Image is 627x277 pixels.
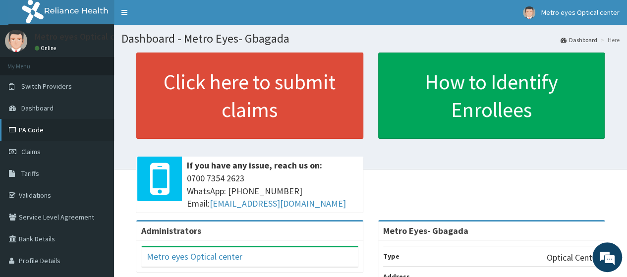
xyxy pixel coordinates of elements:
[561,36,597,44] a: Dashboard
[21,104,54,112] span: Dashboard
[210,198,346,209] a: [EMAIL_ADDRESS][DOMAIN_NAME]
[52,55,167,68] div: Chat with us now
[541,8,620,17] span: Metro eyes Optical center
[383,225,468,236] strong: Metro Eyes- Gbagada
[136,53,363,139] a: Click here to submit claims
[147,251,242,262] a: Metro eyes Optical center
[378,53,605,139] a: How to Identify Enrollees
[21,169,39,178] span: Tariffs
[18,50,40,74] img: d_794563401_company_1708531726252_794563401
[57,78,137,178] span: We're online!
[35,45,58,52] a: Online
[163,5,186,29] div: Minimize live chat window
[35,32,136,41] p: Metro eyes Optical center
[383,252,399,261] b: Type
[141,225,201,236] b: Administrators
[523,6,535,19] img: User Image
[5,30,27,52] img: User Image
[187,172,358,210] span: 0700 7354 2623 WhatsApp: [PHONE_NUMBER] Email:
[121,32,620,45] h1: Dashboard - Metro Eyes- Gbagada
[547,251,600,264] p: Optical Center
[187,160,322,171] b: If you have any issue, reach us on:
[21,147,41,156] span: Claims
[5,177,189,212] textarea: Type your message and hit 'Enter'
[21,82,72,91] span: Switch Providers
[598,36,620,44] li: Here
